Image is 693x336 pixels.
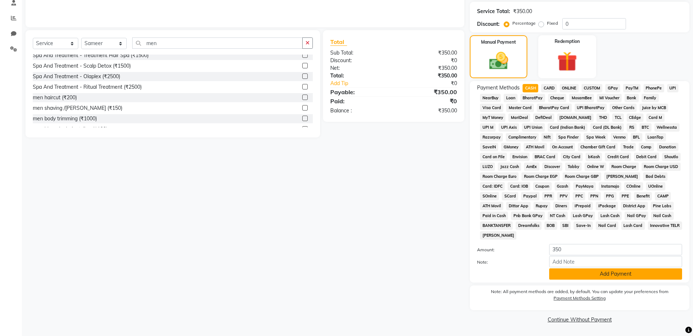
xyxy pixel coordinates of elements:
span: Card M [646,113,665,122]
span: Wellnessta [654,123,680,132]
span: UPI [667,84,678,92]
span: BOB [544,221,557,230]
label: Payment Methods Setting [554,295,606,301]
span: SaveIN [480,143,498,151]
span: PayMaya [573,182,596,191]
span: Master Card [506,104,534,112]
span: MyT Money [480,113,505,122]
div: Paid: [325,97,394,105]
input: Search or Scan [132,37,303,49]
span: Discover [542,163,563,171]
span: Room Charge Euro [480,172,519,181]
span: SBI [560,221,571,230]
span: On Account [550,143,575,151]
div: Sub Total: [325,49,394,57]
span: Online W [584,163,606,171]
div: ₹350.00 [394,88,462,96]
span: Paid in Cash [480,212,508,220]
label: Fixed [547,20,558,27]
div: ₹0 [405,80,462,87]
span: SCard [502,192,518,200]
span: Lash Cash [598,212,622,220]
span: PPG [604,192,617,200]
span: District App [621,202,648,210]
span: RS [627,123,637,132]
span: Loan [504,94,517,102]
input: Add Note [549,256,682,267]
div: Discount: [325,57,394,64]
div: ₹350.00 [394,72,462,80]
span: PPN [588,192,601,200]
span: City Card [561,153,583,161]
span: Razorpay [480,133,503,141]
span: Cheque [548,94,567,102]
span: NT Cash [548,212,568,220]
span: Instamojo [599,182,621,191]
a: Continue Without Payment [471,316,688,324]
div: Discount: [477,20,500,28]
span: Total [330,38,347,46]
span: Jazz Cash [498,163,521,171]
span: LUZO [480,163,495,171]
span: UPI M [480,123,496,132]
span: ONLINE [560,84,579,92]
input: Amount [549,244,682,255]
div: Spa And Treatment - Ritual Treatment (₹2500) [33,83,142,91]
span: Diners [553,202,570,210]
span: PPV [557,192,570,200]
div: ₹350.00 [394,107,462,115]
span: BANKTANSFER [480,221,513,230]
span: ATH Movil [524,143,547,151]
span: PPR [542,192,555,200]
span: Juice by MCB [639,104,668,112]
span: COnline [624,182,643,191]
span: Pine Labs [651,202,674,210]
span: DefiDeal [533,113,554,122]
span: CAMP [655,192,671,200]
img: _cash.svg [483,50,515,72]
span: Card: IOB [508,182,530,191]
span: Nail Card [596,221,618,230]
img: _gift.svg [551,49,583,74]
span: Rupay [533,202,550,210]
div: Spa And Treatment - Scalp Detox (₹1500) [33,62,131,70]
span: CUSTOM [582,84,603,92]
span: Card on File [480,153,507,161]
span: MI Voucher [597,94,622,102]
span: Nail Cash [651,212,674,220]
span: Visa Card [480,104,503,112]
span: Other Cards [610,104,637,112]
span: SOnline [480,192,499,200]
span: Nift [542,133,553,141]
span: BTC [639,123,651,132]
span: GMoney [501,143,521,151]
span: MariDeal [508,113,530,122]
span: Dreamfolks [516,221,542,230]
span: Payment Methods [477,84,520,92]
span: Lash GPay [571,212,595,220]
span: GPay [605,84,620,92]
div: Net: [325,64,394,72]
label: Manual Payment [481,39,516,45]
span: Bad Debts [643,172,668,181]
span: Debit Card [634,153,659,161]
div: ₹0 [394,97,462,105]
span: Donation [657,143,678,151]
span: Family [642,94,659,102]
label: Redemption [555,38,580,45]
span: Comp [639,143,654,151]
div: Spa And Treatment - Treatment Hair Spa (₹1500) [33,52,149,59]
span: Lash Card [621,221,645,230]
span: UPI Union [522,123,545,132]
button: Add Payment [549,268,682,280]
label: Amount: [472,247,544,253]
span: ATH Movil [480,202,503,210]
span: Card (Indian Bank) [548,123,588,132]
a: Add Tip [325,80,405,87]
span: PPC [573,192,585,200]
span: PPE [619,192,631,200]
span: MosamBee [569,94,594,102]
span: Spa Week [584,133,608,141]
span: Room Charge [609,163,639,171]
div: ₹350.00 [394,49,462,57]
